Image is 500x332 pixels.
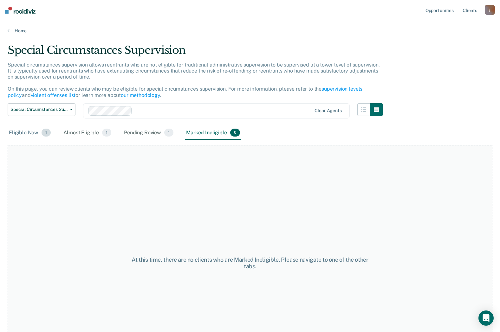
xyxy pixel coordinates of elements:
[129,256,371,270] div: At this time, there are no clients who are Marked Ineligible. Please navigate to one of the other...
[42,129,51,137] span: 1
[315,108,341,113] div: Clear agents
[62,126,113,140] div: Almost Eligible1
[164,129,173,137] span: 1
[123,126,175,140] div: Pending Review1
[8,126,52,140] div: Eligible Now1
[31,92,76,98] a: violent offenses list
[8,103,75,116] button: Special Circumstances Supervision
[5,7,36,14] img: Recidiviz
[10,107,68,112] span: Special Circumstances Supervision
[102,129,111,137] span: 1
[8,86,362,98] a: supervision levels policy
[478,310,494,326] div: Open Intercom Messenger
[8,62,380,98] p: Special circumstances supervision allows reentrants who are not eligible for traditional administ...
[8,44,383,62] div: Special Circumstances Supervision
[485,5,495,15] button: j
[121,92,160,98] a: our methodology
[230,129,240,137] span: 0
[185,126,241,140] div: Marked Ineligible0
[8,28,492,34] a: Home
